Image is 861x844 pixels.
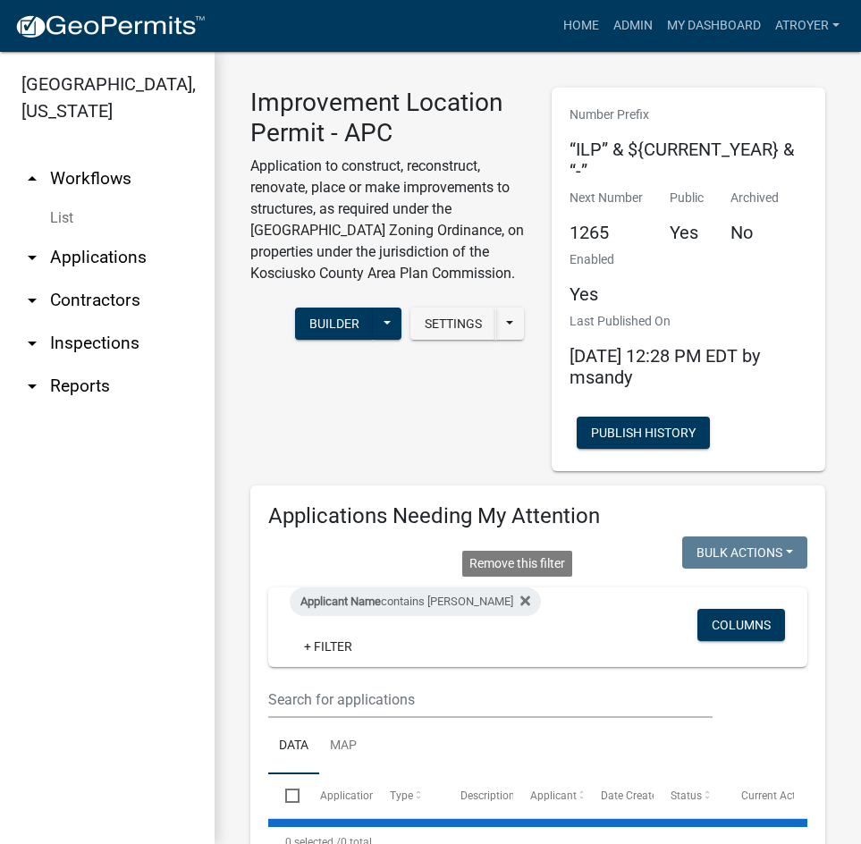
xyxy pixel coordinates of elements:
button: Bulk Actions [682,536,807,569]
datatable-header-cell: Current Activity [723,774,794,817]
p: Public [670,189,704,207]
h5: 1265 [570,222,643,243]
p: Next Number [570,189,643,207]
i: arrow_drop_down [21,333,43,354]
h5: Yes [570,283,614,305]
span: Applicant Name [300,595,381,608]
a: Data [268,718,319,775]
button: Publish History [577,417,710,449]
i: arrow_drop_down [21,376,43,397]
h4: Applications Needing My Attention [268,503,807,529]
datatable-header-cell: Application Number [302,774,373,817]
span: Status [671,789,702,802]
p: Archived [730,189,779,207]
span: Description [460,789,515,802]
i: arrow_drop_down [21,247,43,268]
span: Applicant [530,789,577,802]
span: [DATE] 12:28 PM EDT by msandy [570,345,760,388]
button: Settings [410,308,496,340]
span: Date Created [601,789,663,802]
div: contains [PERSON_NAME] [290,587,541,616]
h5: Yes [670,222,704,243]
div: Remove this filter [462,551,572,577]
datatable-header-cell: Select [268,774,302,817]
span: Type [390,789,413,802]
span: Current Activity [741,789,815,802]
a: atroyer [768,9,847,43]
span: Application Number [320,789,418,802]
h3: Improvement Location Permit - APC [250,88,525,148]
datatable-header-cell: Date Created [583,774,654,817]
h5: “ILP” & ${CURRENT_YEAR} & “-” [570,139,808,181]
datatable-header-cell: Applicant [513,774,584,817]
a: Admin [606,9,660,43]
button: Builder [295,308,374,340]
a: Map [319,718,367,775]
a: Home [556,9,606,43]
datatable-header-cell: Description [443,774,513,817]
h5: No [730,222,779,243]
wm-modal-confirm: Workflow Publish History [577,427,710,442]
button: Columns [697,609,785,641]
p: Application to construct, reconstruct, renovate, place or make improvements to structures, as req... [250,156,525,284]
input: Search for applications [268,681,713,718]
p: Last Published On [570,312,808,331]
a: My Dashboard [660,9,768,43]
datatable-header-cell: Status [654,774,724,817]
i: arrow_drop_up [21,168,43,190]
p: Number Prefix [570,105,808,124]
i: arrow_drop_down [21,290,43,311]
p: Enabled [570,250,614,269]
datatable-header-cell: Type [373,774,443,817]
a: + Filter [290,630,367,663]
